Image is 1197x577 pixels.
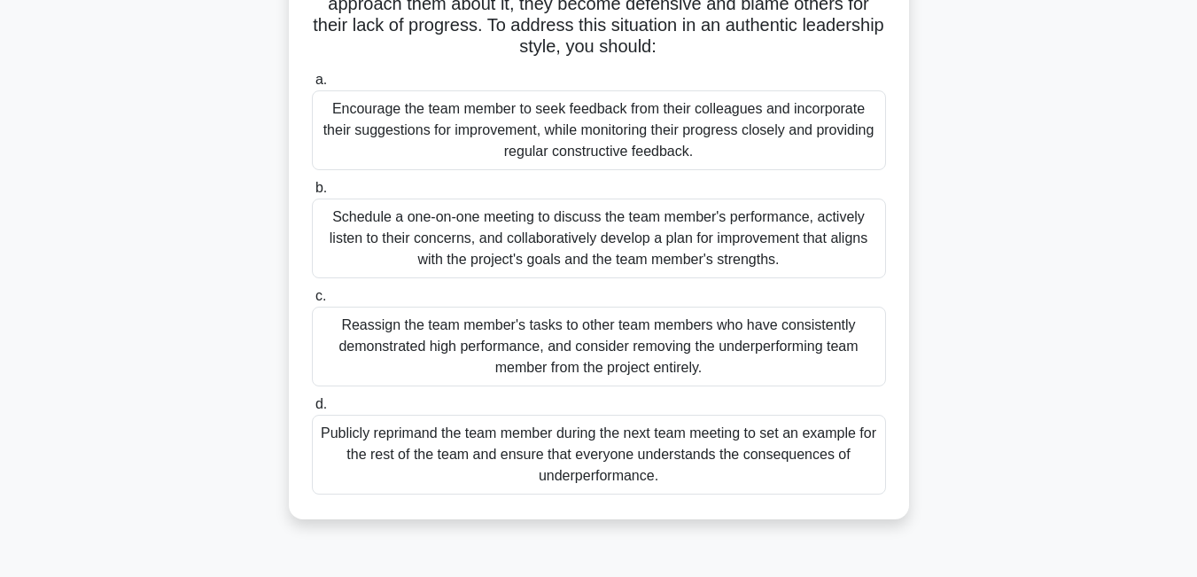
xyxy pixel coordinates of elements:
[315,396,327,411] span: d.
[312,199,886,278] div: Schedule a one-on-one meeting to discuss the team member's performance, actively listen to their ...
[312,415,886,495] div: Publicly reprimand the team member during the next team meeting to set an example for the rest of...
[315,180,327,195] span: b.
[315,72,327,87] span: a.
[312,90,886,170] div: Encourage the team member to seek feedback from their colleagues and incorporate their suggestion...
[312,307,886,386] div: Reassign the team member's tasks to other team members who have consistently demonstrated high pe...
[315,288,326,303] span: c.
